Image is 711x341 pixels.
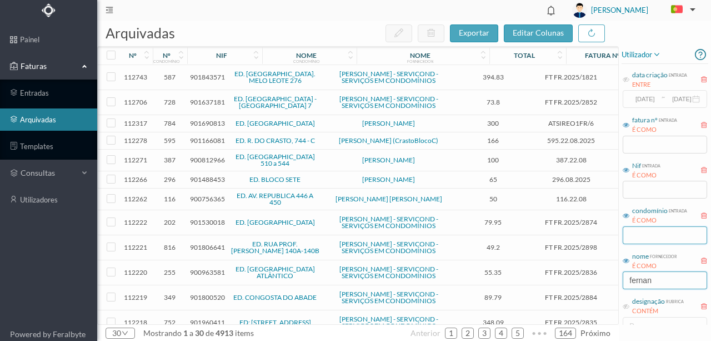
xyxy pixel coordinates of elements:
a: ED. RUA PROF. [PERSON_NAME] 140A-140B [231,240,319,255]
i: icon: question-circle-o [695,46,706,63]
div: nº [129,51,137,60]
span: 112220 [122,268,150,276]
div: fornecedor [407,59,433,63]
span: 595 [156,136,184,145]
span: 116 [156,195,184,203]
span: 255 [156,268,184,276]
div: É COMO [632,216,687,225]
div: rubrica [665,296,684,305]
div: condomínio [153,59,180,63]
i: icon: menu-fold [106,6,113,14]
div: nome [410,51,430,60]
span: Limpeza [614,195,680,203]
button: exportar [450,24,498,42]
div: nif [216,51,227,60]
span: 587 [156,73,184,81]
span: 55.35 [458,268,529,276]
a: ED. [GEOGRAPHIC_DATA] [236,218,315,226]
span: 65 [458,175,529,184]
span: Manutenção / Reparações [614,69,680,86]
button: editar colunas [504,24,573,42]
div: total [514,51,535,60]
span: 901488453 [190,175,225,184]
span: 112706 [122,98,150,106]
span: 900812966 [190,156,225,164]
li: 1 [445,328,457,339]
span: 112219 [122,293,150,302]
div: fornecedor [649,251,677,260]
span: de [206,328,214,338]
a: ED. CONGOSTA DO ABADE [233,293,317,302]
li: 3 [478,328,490,339]
img: Logo [42,3,56,17]
a: ED. [GEOGRAPHIC_DATA] 510 a 544 [236,152,315,167]
span: items [235,328,254,338]
span: mostrando [143,328,182,338]
span: Manutenção / Reparações [614,264,680,281]
span: 752 [156,318,184,327]
span: 300 [458,119,529,127]
a: [PERSON_NAME] - SERVICOND - SERVIÇOS EM CONDOMÍNIOS [339,240,438,255]
span: 901806641 [190,243,225,251]
span: 100 [458,156,529,164]
i: icon: bell [544,3,558,18]
span: 1 [182,328,189,338]
span: ATSIREO1FR/6 [534,119,608,127]
a: [PERSON_NAME] - SERVICOND - SERVIÇOS EM CONDOMÍNIOS [339,265,438,280]
span: Manutenção / Reparações [614,94,680,111]
a: [PERSON_NAME] [362,175,415,184]
span: ••• [528,324,550,331]
span: Limpeza [614,175,680,184]
span: 348.09 [458,318,529,327]
a: ED. [GEOGRAPHIC_DATA] [236,119,315,127]
div: entrada [641,161,660,169]
a: [PERSON_NAME] - SERVICOND - SERVIÇOS EM CONDOMÍNIOS [339,315,438,330]
span: 349 [156,293,184,302]
span: 816 [156,243,184,251]
i: icon: down [121,330,128,337]
span: 112218 [122,318,150,327]
span: 901166081 [190,136,225,145]
div: fatura nº [585,51,620,60]
div: entrada [658,115,677,123]
span: 30 [193,328,206,338]
span: FT FR.2025/2898 [534,243,608,251]
span: 387.22.08 [534,156,608,164]
a: [PERSON_NAME] - SERVICOND - SERVIÇOS EM CONDOMÍNIOS [339,290,438,305]
span: 202 [156,218,184,226]
span: 49.2 [458,243,529,251]
span: 387 [156,156,184,164]
span: 784 [156,119,184,127]
span: FT FR.2025/1821 [534,73,608,81]
span: 112743 [122,73,150,81]
span: 901843571 [190,73,225,81]
span: 900963581 [190,268,225,276]
span: 116.22.08 [534,195,608,203]
div: designação [632,296,665,307]
span: consultas [21,167,76,179]
span: 89.79 [458,293,529,302]
div: condomínio [293,59,320,63]
li: 164 [555,328,576,339]
span: Limpeza [614,136,680,145]
span: 900756365 [190,195,225,203]
span: FT FR.2025/2836 [534,268,608,276]
span: 901960411 [190,318,225,327]
a: ED. [GEOGRAPHIC_DATA] - [GEOGRAPHIC_DATA] 7 [234,95,317,110]
span: 296 [156,175,184,184]
span: FT FR.2025/2874 [534,218,608,226]
a: ED. R. DO CRASTO, 744 - C [236,136,315,145]
span: 901690813 [190,119,225,127]
span: 50 [458,195,529,203]
a: ED: [STREET_ADDRESS] [239,318,311,327]
span: 4913 [214,328,235,338]
div: fatura nº [632,115,658,125]
div: CONTÉM [632,307,684,316]
span: 112222 [122,218,150,226]
a: [PERSON_NAME] [362,156,415,164]
span: utilizador [622,48,661,61]
button: PT [662,1,700,19]
span: 112221 [122,243,150,251]
a: ED. [GEOGRAPHIC_DATA]. MELO LEOTE 276 [234,70,316,85]
a: [PERSON_NAME] [PERSON_NAME] [336,195,442,203]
